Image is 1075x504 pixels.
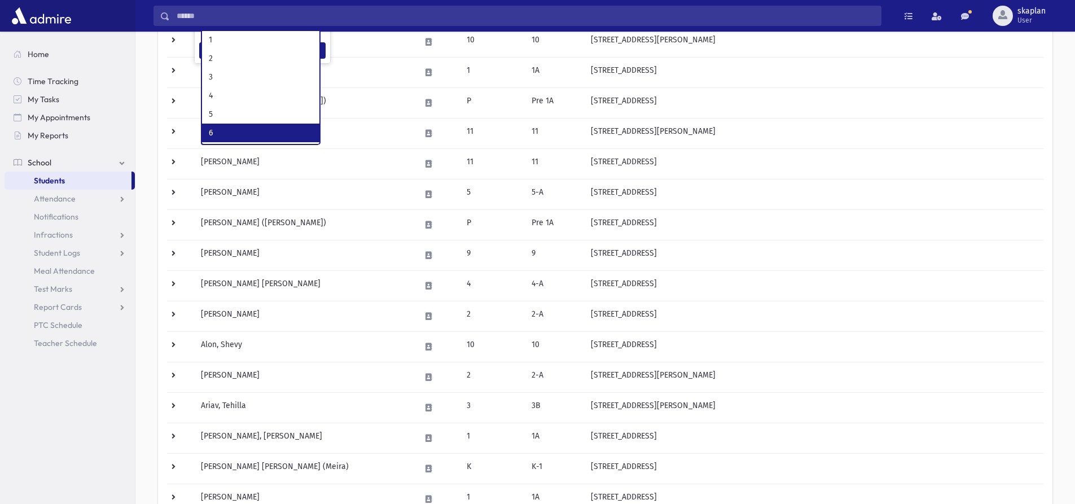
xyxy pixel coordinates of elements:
span: School [28,157,51,168]
td: [STREET_ADDRESS][PERSON_NAME] [584,118,1043,148]
td: [STREET_ADDRESS][PERSON_NAME] [584,392,1043,423]
td: [PERSON_NAME] [194,362,414,392]
td: 5 [460,179,525,209]
td: 4-A [525,270,584,301]
a: PTC Schedule [5,316,135,334]
input: Search [170,6,881,26]
td: K-1 [525,453,584,484]
td: 3 [460,392,525,423]
span: My Reports [28,130,68,141]
span: Infractions [34,230,73,240]
span: My Tasks [28,94,59,104]
span: Students [34,176,65,186]
td: 9 [525,240,584,270]
span: Home [28,49,49,59]
a: Home [5,45,135,63]
td: [STREET_ADDRESS] [584,209,1043,240]
td: [PERSON_NAME] [194,301,414,331]
td: K [460,453,525,484]
a: My Appointments [5,108,135,126]
td: [STREET_ADDRESS] [584,453,1043,484]
td: 1 [460,423,525,453]
td: [PERSON_NAME] [PERSON_NAME] [194,270,414,301]
button: Filter [199,42,326,59]
td: 4 [460,270,525,301]
li: 5 [202,105,319,124]
td: 11 [525,118,584,148]
span: Report Cards [34,302,82,312]
span: Notifications [34,212,78,222]
span: Teacher Schedule [34,338,97,348]
td: 11 [460,148,525,179]
span: My Appointments [28,112,90,122]
td: [STREET_ADDRESS] [584,179,1043,209]
a: Meal Attendance [5,262,135,280]
td: [STREET_ADDRESS] [584,240,1043,270]
td: [STREET_ADDRESS] [584,148,1043,179]
td: [STREET_ADDRESS] [584,87,1043,118]
span: Student Logs [34,248,80,258]
a: Attendance [5,190,135,208]
td: [STREET_ADDRESS] [584,423,1043,453]
span: Attendance [34,194,76,204]
a: Student Logs [5,244,135,262]
a: Time Tracking [5,72,135,90]
span: PTC Schedule [34,320,82,330]
td: 10 [525,27,584,57]
td: Pre 1A [525,87,584,118]
a: Report Cards [5,298,135,316]
a: My Tasks [5,90,135,108]
a: Notifications [5,208,135,226]
td: [PERSON_NAME] [194,240,414,270]
span: Test Marks [34,284,72,294]
td: Alon, Shevy [194,331,414,362]
td: [STREET_ADDRESS] [584,270,1043,301]
a: School [5,154,135,172]
a: My Reports [5,126,135,144]
td: 1A [525,57,584,87]
img: AdmirePro [9,5,74,27]
td: [PERSON_NAME] [194,27,414,57]
td: 1A [525,423,584,453]
td: [PERSON_NAME] [194,118,414,148]
a: Students [5,172,131,190]
td: [STREET_ADDRESS] [584,301,1043,331]
td: [PERSON_NAME] ([PERSON_NAME]) [194,87,414,118]
td: P [460,87,525,118]
li: 6 [202,124,319,142]
td: 5-A [525,179,584,209]
td: 2 [460,301,525,331]
td: [PERSON_NAME], [PERSON_NAME] [194,423,414,453]
td: 11 [525,148,584,179]
td: 2-A [525,301,584,331]
td: 1 [460,57,525,87]
td: 9 [460,240,525,270]
li: 2 [202,49,319,68]
td: 2 [460,362,525,392]
td: 10 [525,331,584,362]
td: [PERSON_NAME] ([PERSON_NAME]) [194,209,414,240]
td: [STREET_ADDRESS] [584,331,1043,362]
a: Test Marks [5,280,135,298]
td: P [460,209,525,240]
td: 11 [460,118,525,148]
td: 3B [525,392,584,423]
td: [PERSON_NAME] [194,179,414,209]
li: Cahal [202,142,319,161]
span: User [1017,16,1046,25]
li: 3 [202,68,319,86]
td: [PERSON_NAME] [194,148,414,179]
a: Teacher Schedule [5,334,135,352]
td: Ariav, Tehilla [194,392,414,423]
td: [PERSON_NAME] [194,57,414,87]
td: [STREET_ADDRESS] [584,57,1043,87]
td: [STREET_ADDRESS][PERSON_NAME] [584,27,1043,57]
span: Time Tracking [28,76,78,86]
li: 4 [202,86,319,105]
td: [STREET_ADDRESS][PERSON_NAME] [584,362,1043,392]
td: Pre 1A [525,209,584,240]
td: 10 [460,27,525,57]
span: skaplan [1017,7,1046,16]
span: Meal Attendance [34,266,95,276]
td: 10 [460,331,525,362]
